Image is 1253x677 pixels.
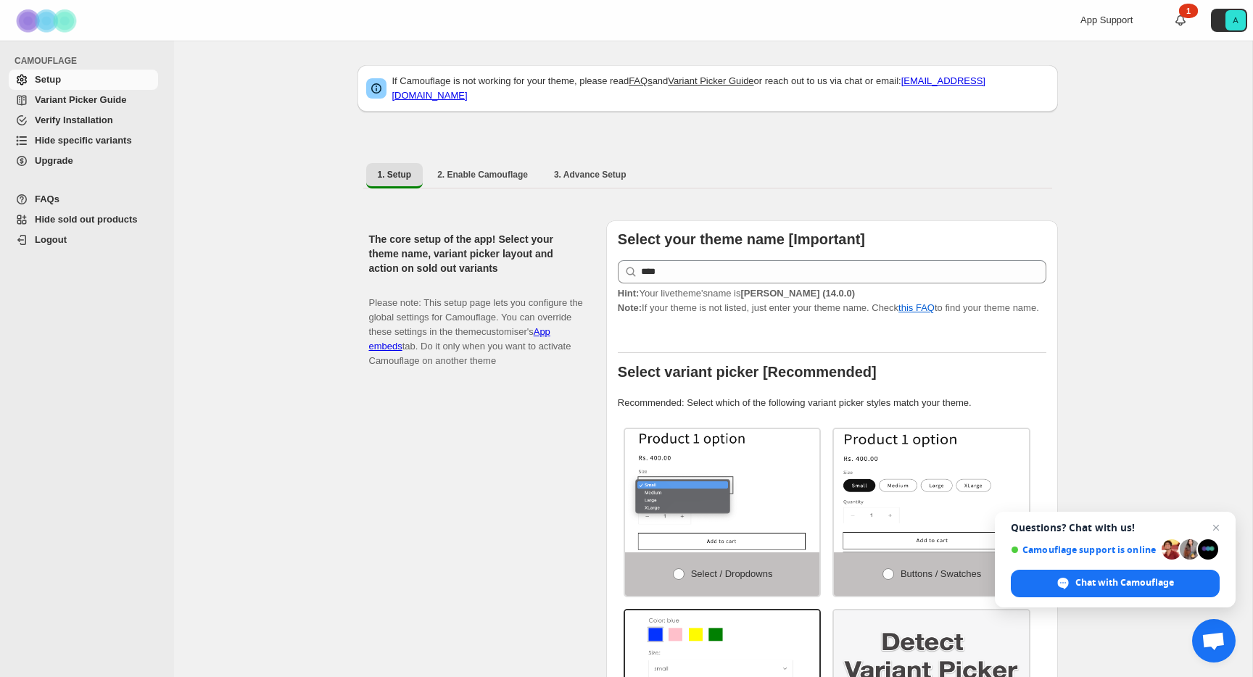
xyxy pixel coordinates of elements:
[369,232,583,275] h2: The core setup of the app! Select your theme name, variant picker layout and action on sold out v...
[35,194,59,204] span: FAQs
[625,429,820,552] img: Select / Dropdowns
[901,568,981,579] span: Buttons / Swatches
[9,90,158,110] a: Variant Picker Guide
[618,288,640,299] strong: Hint:
[1179,4,1198,18] div: 1
[35,234,67,245] span: Logout
[35,155,73,166] span: Upgrade
[629,75,653,86] a: FAQs
[378,169,412,180] span: 1. Setup
[1011,570,1220,597] span: Chat with Camouflage
[1080,14,1133,25] span: App Support
[392,74,1049,103] p: If Camouflage is not working for your theme, please read and or reach out to us via chat or email:
[1075,576,1174,589] span: Chat with Camouflage
[1173,13,1188,28] a: 1
[1192,619,1236,663] a: Open chat
[618,288,855,299] span: Your live theme's name is
[9,151,158,171] a: Upgrade
[618,396,1046,410] p: Recommended: Select which of the following variant picker styles match your theme.
[618,364,877,380] b: Select variant picker [Recommended]
[554,169,626,180] span: 3. Advance Setup
[9,230,158,250] a: Logout
[740,288,855,299] strong: [PERSON_NAME] (14.0.0)
[9,70,158,90] a: Setup
[35,74,61,85] span: Setup
[691,568,773,579] span: Select / Dropdowns
[9,189,158,209] a: FAQs
[15,55,164,67] span: CAMOUFLAGE
[12,1,84,41] img: Camouflage
[1233,16,1238,25] text: A
[668,75,753,86] a: Variant Picker Guide
[437,169,528,180] span: 2. Enable Camouflage
[35,214,138,225] span: Hide sold out products
[898,302,935,313] a: this FAQ
[9,110,158,130] a: Verify Installation
[9,209,158,230] a: Hide sold out products
[369,281,583,368] p: Please note: This setup page lets you configure the global settings for Camouflage. You can overr...
[1011,522,1220,533] span: Questions? Chat with us!
[618,302,642,313] strong: Note:
[35,135,132,146] span: Hide specific variants
[35,115,113,125] span: Verify Installation
[1011,544,1157,555] span: Camouflage support is online
[1225,10,1246,30] span: Avatar with initials A
[834,429,1029,552] img: Buttons / Swatches
[618,286,1046,315] p: If your theme is not listed, just enter your theme name. Check to find your theme name.
[618,231,865,247] b: Select your theme name [Important]
[9,130,158,151] a: Hide specific variants
[35,94,126,105] span: Variant Picker Guide
[1211,9,1247,32] button: Avatar with initials A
